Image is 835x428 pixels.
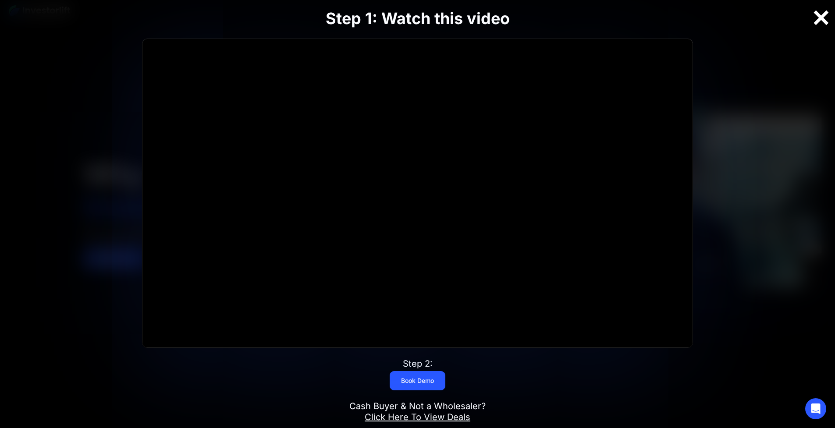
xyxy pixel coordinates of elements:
div: Cash Buyer & Not a Wholesaler? [349,401,486,423]
strong: Step 1: Watch this video [326,9,510,28]
a: Book Demo [390,371,445,390]
div: Open Intercom Messenger [805,398,826,419]
div: Step 2: [403,358,433,369]
a: Click Here To View Deals [365,412,470,422]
